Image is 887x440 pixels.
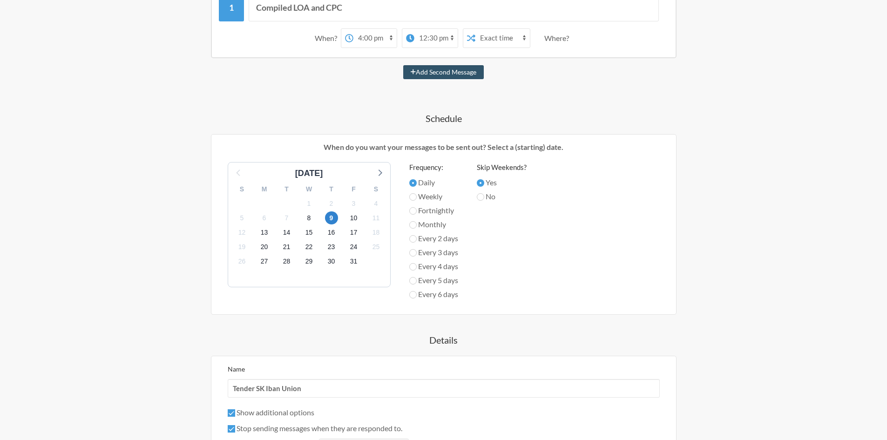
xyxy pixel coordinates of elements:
label: Every 6 days [409,289,458,300]
label: Every 4 days [409,261,458,272]
input: Every 2 days [409,235,417,243]
span: Sunday, November 23, 2025 [325,241,338,254]
span: Friday, November 7, 2025 [280,211,293,224]
span: Sunday, November 30, 2025 [325,255,338,268]
label: Daily [409,177,458,188]
span: Tuesday, November 4, 2025 [370,197,383,210]
span: Wednesday, November 19, 2025 [236,241,249,254]
label: Fortnightly [409,205,458,216]
h4: Schedule [174,112,714,125]
span: Saturday, November 15, 2025 [303,226,316,239]
label: Every 2 days [409,233,458,244]
span: Tuesday, November 11, 2025 [370,211,383,224]
div: When? [315,28,341,48]
input: Every 3 days [409,249,417,257]
span: Friday, November 28, 2025 [280,255,293,268]
span: Monday, November 3, 2025 [347,197,360,210]
div: S [365,182,387,196]
span: Tuesday, November 18, 2025 [370,226,383,239]
span: Monday, November 10, 2025 [347,211,360,224]
div: M [253,182,276,196]
span: Thursday, November 20, 2025 [258,241,271,254]
div: F [343,182,365,196]
label: Weekly [409,191,458,202]
span: Saturday, November 8, 2025 [303,211,316,224]
input: Every 4 days [409,263,417,271]
button: Add Second Message [403,65,484,79]
input: No [477,193,484,201]
input: Stop sending messages when they are responded to. [228,425,235,433]
input: Daily [409,179,417,187]
input: Weekly [409,193,417,201]
label: Yes [477,177,527,188]
span: Tuesday, November 25, 2025 [370,241,383,254]
div: S [231,182,253,196]
label: Show additional options [228,408,314,417]
label: Stop sending messages when they are responded to. [228,424,402,433]
h4: Details [174,333,714,346]
label: Every 5 days [409,275,458,286]
p: When do you want your messages to be sent out? Select a (starting) date. [218,142,669,153]
label: Skip Weekends? [477,162,527,173]
div: T [276,182,298,196]
label: Monthly [409,219,458,230]
div: [DATE] [291,167,327,180]
span: Monday, November 17, 2025 [347,226,360,239]
div: T [320,182,343,196]
div: Where? [544,28,573,48]
span: Sunday, November 2, 2025 [325,197,338,210]
span: Sunday, November 16, 2025 [325,226,338,239]
span: Thursday, November 6, 2025 [258,211,271,224]
span: Thursday, November 27, 2025 [258,255,271,268]
span: Sunday, November 9, 2025 [325,211,338,224]
label: Frequency: [409,162,458,173]
label: Name [228,365,245,373]
span: Wednesday, November 5, 2025 [236,211,249,224]
span: Friday, November 14, 2025 [280,226,293,239]
input: Fortnightly [409,207,417,215]
input: Yes [477,179,484,187]
input: Every 6 days [409,291,417,298]
span: Monday, December 1, 2025 [347,255,360,268]
span: Wednesday, November 12, 2025 [236,226,249,239]
span: Thursday, November 13, 2025 [258,226,271,239]
span: Saturday, November 1, 2025 [303,197,316,210]
input: Monthly [409,221,417,229]
label: No [477,191,527,202]
span: Saturday, November 22, 2025 [303,241,316,254]
span: Friday, November 21, 2025 [280,241,293,254]
input: We suggest a 2 to 4 word name [228,379,660,398]
span: Saturday, November 29, 2025 [303,255,316,268]
span: Monday, November 24, 2025 [347,241,360,254]
input: Every 5 days [409,277,417,284]
input: Show additional options [228,409,235,417]
label: Every 3 days [409,247,458,258]
span: Wednesday, November 26, 2025 [236,255,249,268]
div: W [298,182,320,196]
